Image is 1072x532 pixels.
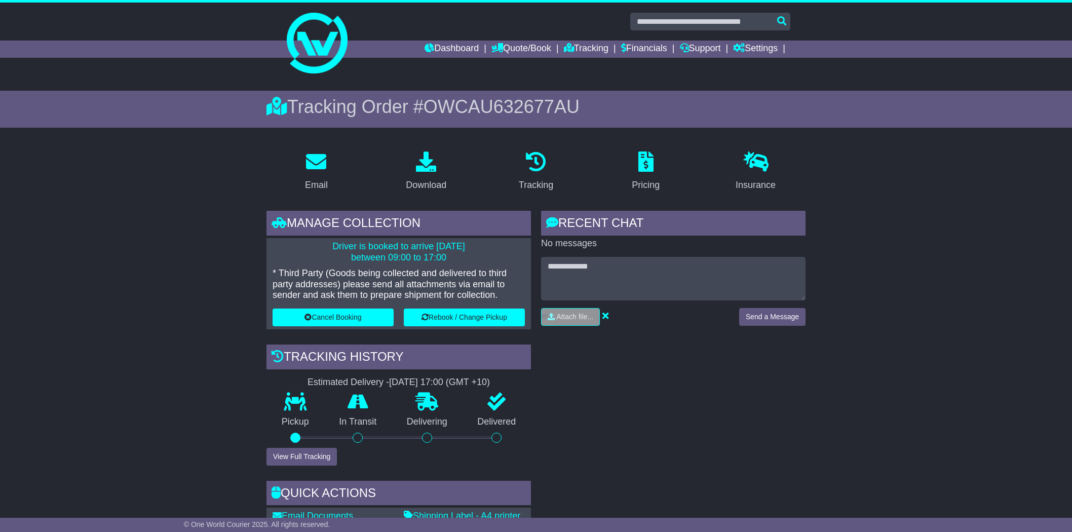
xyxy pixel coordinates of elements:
a: Support [680,41,721,58]
a: Quote/Book [491,41,551,58]
p: Delivered [463,416,531,428]
p: Delivering [392,416,463,428]
a: Shipping Label - A4 printer [404,511,520,521]
a: Email Documents [273,511,353,521]
p: Pickup [266,416,324,428]
a: Dashboard [425,41,479,58]
a: Tracking [564,41,608,58]
button: Rebook / Change Pickup [404,309,525,326]
div: Tracking history [266,345,531,372]
div: Tracking [519,178,553,192]
span: OWCAU632677AU [424,96,580,117]
a: Settings [733,41,778,58]
button: View Full Tracking [266,448,337,466]
button: Cancel Booking [273,309,394,326]
a: Pricing [625,148,666,196]
a: Insurance [729,148,782,196]
div: RECENT CHAT [541,211,806,238]
div: Pricing [632,178,660,192]
div: Download [406,178,446,192]
span: © One World Courier 2025. All rights reserved. [184,520,330,528]
p: In Transit [324,416,392,428]
a: Financials [621,41,667,58]
div: Manage collection [266,211,531,238]
div: Quick Actions [266,481,531,508]
a: Download [399,148,453,196]
button: Send a Message [739,308,806,326]
p: Driver is booked to arrive [DATE] between 09:00 to 17:00 [273,241,525,263]
div: Email [305,178,328,192]
div: Tracking Order # [266,96,806,118]
div: Estimated Delivery - [266,377,531,388]
div: Insurance [736,178,776,192]
p: * Third Party (Goods being collected and delivered to third party addresses) please send all atta... [273,268,525,301]
div: [DATE] 17:00 (GMT +10) [389,377,490,388]
a: Email [298,148,334,196]
p: No messages [541,238,806,249]
a: Tracking [512,148,560,196]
